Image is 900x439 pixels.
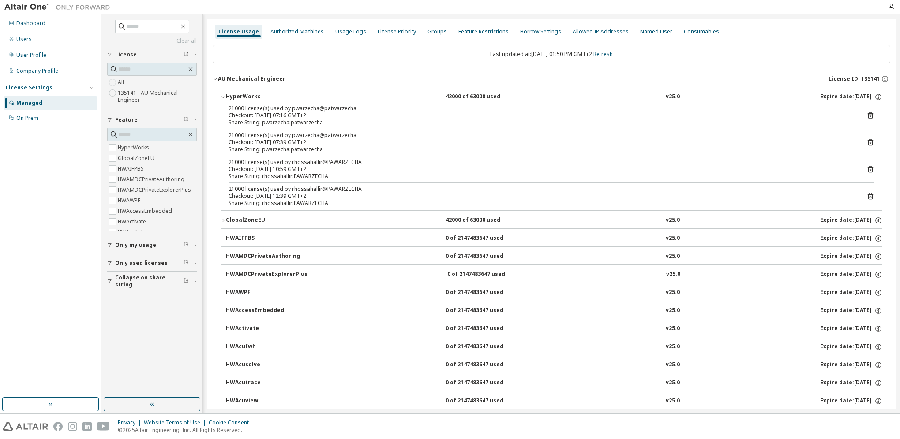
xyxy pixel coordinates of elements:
[115,51,137,58] span: License
[118,195,142,206] label: HWAWPF
[427,28,447,35] div: Groups
[115,260,168,267] span: Only used licenses
[115,274,184,288] span: Collapse on share string
[666,397,680,405] div: v25.0
[118,185,193,195] label: HWAMDCPrivateExplorerPlus
[115,242,156,249] span: Only my usage
[184,51,189,58] span: Clear filter
[16,67,58,74] div: Company Profile
[446,289,525,297] div: 0 of 2147483647 used
[118,153,156,164] label: GlobalZoneEU
[229,193,853,200] div: Checkout: [DATE] 12:39 GMT+2
[335,28,366,35] div: Usage Logs
[820,216,882,224] div: Expire date: [DATE]
[226,307,305,315] div: HWAccessEmbedded
[213,69,890,89] button: AU Mechanical EngineerLicense ID: 135141
[118,142,151,153] label: HyperWorks
[666,343,680,351] div: v25.0
[226,289,305,297] div: HWAWPF
[97,422,110,431] img: youtube.svg
[684,28,719,35] div: Consumables
[270,28,324,35] div: Authorized Machines
[666,325,680,333] div: v25.0
[666,253,680,260] div: v25.0
[820,289,882,297] div: Expire date: [DATE]
[446,343,525,351] div: 0 of 2147483647 used
[226,216,305,224] div: GlobalZoneEU
[226,283,882,302] button: HWAWPF0 of 2147483647 usedv25.0Expire date:[DATE]
[118,227,146,238] label: HWAcufwh
[666,234,680,242] div: v25.0
[218,28,259,35] div: License Usage
[16,52,46,59] div: User Profile
[16,100,42,107] div: Managed
[115,116,138,123] span: Feature
[458,28,509,35] div: Feature Restrictions
[229,112,853,119] div: Checkout: [DATE] 07:16 GMT+2
[226,265,882,284] button: HWAMDCPrivateExplorerPlus0 of 2147483647 usedv25.0Expire date:[DATE]
[107,272,197,291] button: Collapse on share string
[446,307,525,315] div: 0 of 2147483647 used
[144,419,209,426] div: Website Terms of Use
[226,391,882,411] button: HWAcuview0 of 2147483647 usedv25.0Expire date:[DATE]
[446,379,525,387] div: 0 of 2147483647 used
[520,28,561,35] div: Borrow Settings
[229,173,853,180] div: Share String: rhossahallir:PAWARZECHA
[4,3,115,11] img: Altair One
[218,75,285,82] div: AU Mechanical Engineer
[666,289,680,297] div: v25.0
[184,260,189,267] span: Clear filter
[229,132,853,139] div: 21000 license(s) used by pwarzecha@patwarzecha
[226,301,882,320] button: HWAccessEmbedded0 of 2147483647 usedv25.0Expire date:[DATE]
[820,253,882,260] div: Expire date: [DATE]
[184,242,189,249] span: Clear filter
[593,50,613,58] a: Refresh
[221,211,882,230] button: GlobalZoneEU42000 of 63000 usedv25.0Expire date:[DATE]
[226,325,305,333] div: HWActivate
[446,361,525,369] div: 0 of 2147483647 used
[820,379,882,387] div: Expire date: [DATE]
[226,271,307,279] div: HWAMDCPrivateExplorerPlus
[820,307,882,315] div: Expire date: [DATE]
[820,325,882,333] div: Expire date: [DATE]
[446,253,525,260] div: 0 of 2147483647 used
[446,216,525,224] div: 42000 of 63000 used
[229,200,853,207] div: Share String: rhossahallir:PAWARZECHA
[107,253,197,273] button: Only used licenses
[118,216,148,227] label: HWActivate
[446,234,525,242] div: 0 of 2147483647 used
[378,28,416,35] div: License Priority
[640,28,672,35] div: Named User
[118,426,254,434] p: © 2025 Altair Engineering, Inc. All Rights Reserved.
[820,361,882,369] div: Expire date: [DATE]
[184,116,189,123] span: Clear filter
[446,93,525,101] div: 42000 of 63000 used
[118,88,197,105] label: 135141 - AU Mechanical Engineer
[226,247,882,266] button: HWAMDCPrivateAuthoring0 of 2147483647 usedv25.0Expire date:[DATE]
[229,166,853,173] div: Checkout: [DATE] 10:59 GMT+2
[226,379,305,387] div: HWAcutrace
[820,93,882,101] div: Expire date: [DATE]
[118,164,146,174] label: HWAIFPBS
[447,271,527,279] div: 0 of 2147483647 used
[829,75,880,82] span: License ID: 135141
[118,77,126,88] label: All
[107,110,197,130] button: Feature
[229,105,853,112] div: 21000 license(s) used by pwarzecha@patwarzecha
[666,307,680,315] div: v25.0
[82,422,92,431] img: linkedin.svg
[118,419,144,426] div: Privacy
[6,84,52,91] div: License Settings
[226,361,305,369] div: HWAcusolve
[820,397,882,405] div: Expire date: [DATE]
[446,325,525,333] div: 0 of 2147483647 used
[573,28,629,35] div: Allowed IP Addresses
[666,93,680,101] div: v25.0
[229,186,853,193] div: 21000 license(s) used by rhossahallir@PAWARZECHA
[226,253,305,260] div: HWAMDCPrivateAuthoring
[16,36,32,43] div: Users
[666,271,680,279] div: v25.0
[820,271,882,279] div: Expire date: [DATE]
[184,278,189,285] span: Clear filter
[226,397,305,405] div: HWAcuview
